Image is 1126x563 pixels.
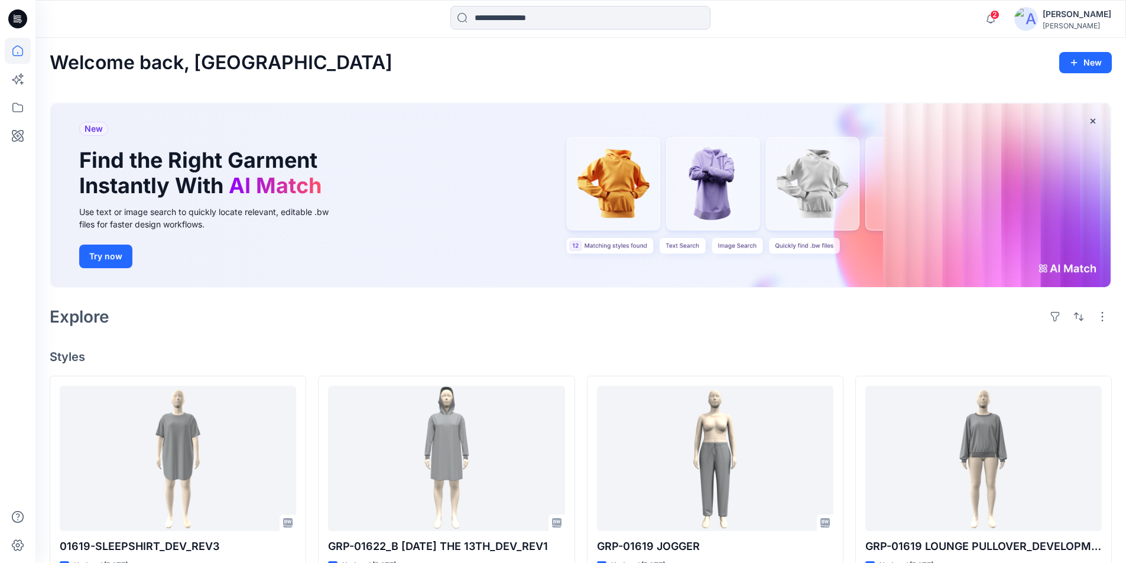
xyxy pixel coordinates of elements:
span: 2 [990,10,1000,19]
h2: Welcome back, [GEOGRAPHIC_DATA] [50,52,392,74]
div: Use text or image search to quickly locate relevant, editable .bw files for faster design workflows. [79,206,345,230]
a: GRP-01622_B FRIDAY THE 13TH_DEV_REV1 [328,386,564,532]
h2: Explore [50,307,109,326]
p: 01619-SLEEPSHIRT_DEV_REV3 [60,538,296,555]
img: avatar [1014,7,1038,31]
span: AI Match [229,173,322,198]
button: Try now [79,245,132,268]
span: New [85,122,103,136]
a: 01619-SLEEPSHIRT_DEV_REV3 [60,386,296,532]
button: New [1059,52,1112,73]
p: GRP-01619 LOUNGE PULLOVER_DEVELOPMENT [865,538,1102,555]
a: GRP-01619 LOUNGE PULLOVER_DEVELOPMENT [865,386,1102,532]
a: GRP-01619 JOGGER [597,386,833,532]
div: [PERSON_NAME] [1043,21,1111,30]
div: [PERSON_NAME] [1043,7,1111,21]
h1: Find the Right Garment Instantly With [79,148,327,198]
p: GRP-01619 JOGGER [597,538,833,555]
p: GRP-01622_B [DATE] THE 13TH_DEV_REV1 [328,538,564,555]
h4: Styles [50,350,1112,364]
